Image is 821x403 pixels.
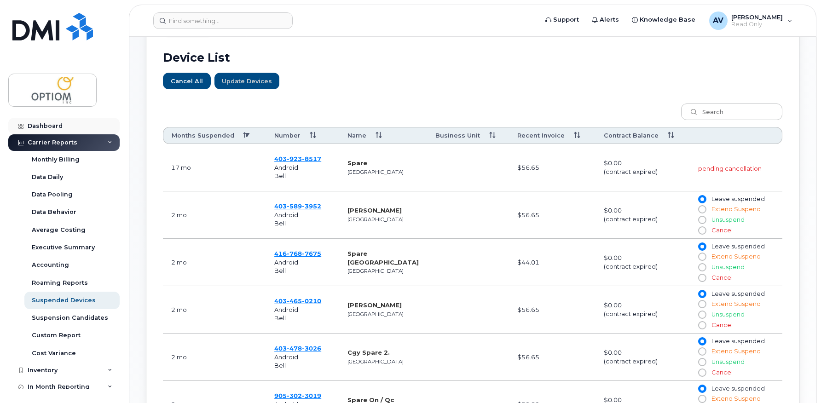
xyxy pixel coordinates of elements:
[698,253,705,260] input: Extend Suspend
[698,264,705,271] input: Unsuspend
[711,348,761,355] span: Extend Suspend
[698,369,705,376] input: Cancel
[625,11,702,29] a: Knowledge Base
[553,15,579,24] span: Support
[596,144,690,191] td: $0.00
[596,286,690,334] td: $0.00
[287,392,302,399] span: 302
[274,202,321,210] a: 4035893952
[274,155,321,162] span: 403
[539,11,585,29] a: Support
[274,250,321,257] a: 4167687675
[711,216,745,223] span: Unsuspend
[347,216,404,223] small: [GEOGRAPHIC_DATA]
[711,385,765,392] span: Leave suspended
[698,227,705,234] input: Cancel
[698,300,705,308] input: Extend Suspend
[171,77,203,86] span: Cancel All
[163,51,782,64] h2: Device List
[274,314,286,322] span: Bell
[711,290,765,297] span: Leave suspended
[274,306,298,313] span: Android
[703,12,799,30] div: Arie Valtstar
[274,345,321,352] a: 4034783026
[596,239,690,286] td: $0.00
[698,165,762,172] span: pending cancellation
[287,250,302,257] span: 768
[266,127,339,144] th: Number: activate to sort column ascending
[347,358,404,365] small: [GEOGRAPHIC_DATA]
[604,262,682,271] div: (contract expired)
[347,349,390,356] strong: Cgy Spare 2.
[274,172,286,179] span: Bell
[711,196,765,202] span: Leave suspended
[509,239,596,286] td: $44.01
[711,311,745,318] span: Unsuspend
[604,215,682,224] div: (contract expired)
[274,211,298,219] span: Android
[302,297,321,305] span: 0210
[713,15,723,26] span: AV
[585,11,625,29] a: Alerts
[596,191,690,239] td: $0.00
[711,253,761,260] span: Extend Suspend
[274,345,321,352] span: 403
[698,274,705,282] input: Cancel
[698,358,705,366] input: Unsuspend
[302,155,321,162] span: 8517
[711,206,761,213] span: Extend Suspend
[274,297,321,305] a: 4034650210
[698,196,705,203] input: Leave suspended
[711,358,745,365] span: Unsuspend
[302,250,321,257] span: 7675
[302,345,321,352] span: 3026
[698,216,705,224] input: Unsuspend
[596,334,690,381] td: $0.00
[287,297,302,305] span: 465
[347,311,404,317] small: [GEOGRAPHIC_DATA]
[711,227,733,234] span: Cancel
[711,338,765,345] span: Leave suspended
[711,369,733,376] span: Cancel
[163,334,266,381] td: June 13, 2025 00:41
[274,259,298,266] span: Android
[274,392,321,399] a: 9053023019
[698,322,705,329] input: Cancel
[509,127,596,144] th: Recent Invoice: activate to sort column ascending
[681,104,782,120] input: Search
[698,311,705,318] input: Unsuspend
[509,286,596,334] td: $56.65
[274,202,321,210] span: 403
[427,127,509,144] th: Business Unit: activate to sort column ascending
[604,167,682,176] div: (contract expired)
[274,250,321,257] span: 416
[698,206,705,213] input: Extend Suspend
[274,219,286,227] span: Bell
[731,21,783,28] span: Read Only
[287,155,302,162] span: 923
[509,191,596,239] td: $56.65
[274,353,298,361] span: Android
[287,202,302,210] span: 589
[698,395,705,403] input: Extend Suspend
[163,286,266,334] td: June 13, 2025 00:41
[347,268,404,274] small: [GEOGRAPHIC_DATA]
[163,239,266,286] td: June 13, 2025 00:41
[604,357,682,366] div: (contract expired)
[274,362,286,369] span: Bell
[698,348,705,355] input: Extend Suspend
[347,301,402,309] strong: [PERSON_NAME]
[509,334,596,381] td: $56.65
[274,164,298,171] span: Android
[214,73,279,89] button: Update Devices
[711,322,733,328] span: Cancel
[711,274,733,281] span: Cancel
[222,77,272,86] span: Update Devices
[596,127,690,144] th: Contract Balance: activate to sort column ascending
[163,144,266,191] td: March 07, 2024 02:28
[339,127,427,144] th: Name: activate to sort column ascending
[711,395,761,402] span: Extend Suspend
[347,250,419,266] strong: Spare [GEOGRAPHIC_DATA]
[163,127,266,144] th: Months Suspended: activate to sort column descending
[153,12,293,29] input: Find something...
